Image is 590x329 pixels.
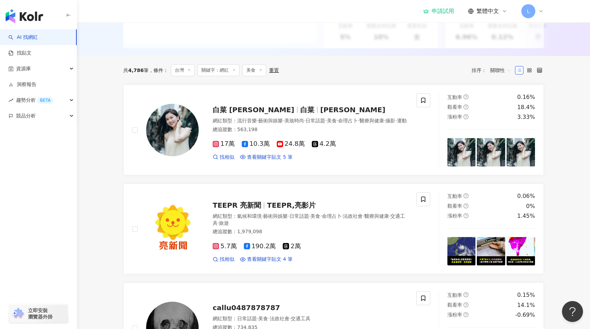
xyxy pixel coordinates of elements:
div: 重置 [269,67,279,73]
div: 網紅類型 ： [213,117,408,124]
span: · [342,213,343,219]
span: · [384,118,385,123]
img: KOL Avatar [146,203,199,255]
a: 找相似 [213,154,234,161]
span: 觀看率 [447,104,462,110]
span: 查看關鍵字貼文 5 筆 [247,154,293,161]
span: 美食 [327,118,337,123]
span: 日常話題 [306,118,325,123]
span: 醫療與健康 [364,213,389,219]
a: 找貼文 [8,50,32,57]
span: rise [8,98,13,103]
img: post-image [447,138,476,166]
span: · [325,118,327,123]
span: · [320,213,322,219]
span: 觀看率 [447,203,462,209]
div: 0.16% [517,93,535,101]
span: 繁體中文 [476,7,499,15]
span: 190.2萬 [244,243,276,250]
span: 台灣 [171,64,195,76]
a: searchAI 找網紅 [8,34,38,41]
div: 0% [526,202,535,210]
a: 申請試用 [423,8,454,15]
span: 藝術與娛樂 [263,213,288,219]
span: question-circle [464,312,468,317]
span: 2萬 [283,243,301,250]
div: 網紅類型 ： [213,213,408,227]
span: question-circle [464,203,468,208]
span: 關聯性 [490,65,511,76]
span: · [257,118,258,123]
span: · [289,316,291,321]
a: KOL AvatarTEEPR 亮新聞TEEPR,亮影片網紅類型：氣候和環境·藝術與娛樂·日常話題·美食·命理占卜·法政社會·醫療與健康·交通工具·旅遊總追蹤數：1,979,0985.7萬190... [123,184,544,274]
a: 洞察報告 [8,81,36,88]
span: 命理占卜 [338,118,358,123]
span: 攝影 [385,118,395,123]
span: 互動率 [447,292,462,298]
span: 美妝時尚 [284,118,304,123]
span: 命理占卜 [322,213,342,219]
span: question-circle [464,193,468,198]
span: 4,786 [128,67,144,73]
div: 18.4% [517,103,535,111]
div: 14.1% [517,301,535,309]
span: · [389,213,390,219]
span: 醫療與健康 [359,118,384,123]
span: 漲粉率 [447,312,462,317]
div: 1.45% [517,212,535,220]
span: question-circle [464,94,468,99]
span: 立即安裝 瀏覽器外掛 [28,307,53,320]
img: KOL Avatar [146,104,199,156]
span: 運動 [397,118,407,123]
span: 美食 [258,316,268,321]
div: 網紅類型 ： [213,315,408,322]
span: · [288,213,289,219]
span: question-circle [464,105,468,109]
span: · [358,118,359,123]
span: 美食 [242,64,266,76]
span: · [363,213,364,219]
span: 藝術與娛樂 [258,118,283,123]
span: 白菜 [PERSON_NAME] [213,106,294,114]
span: 法政社會 [270,316,289,321]
span: · [257,316,258,321]
span: 觀看率 [447,302,462,308]
div: 總追蹤數 ： 563,198 [213,126,408,133]
span: 交通工具 [291,316,310,321]
span: 日常話題 [237,316,257,321]
span: 美食 [310,213,320,219]
span: 10.3萬 [242,140,270,148]
span: [PERSON_NAME] [320,106,385,114]
a: KOL Avatar白菜 [PERSON_NAME]白菜[PERSON_NAME]網紅類型：流行音樂·藝術與娛樂·美妝時尚·日常話題·美食·命理占卜·醫療與健康·攝影·運動總追蹤數：563,19... [123,85,544,175]
span: · [304,118,306,123]
span: 條件 ： [149,67,168,73]
div: 共 筆 [123,67,149,73]
span: 法政社會 [343,213,363,219]
span: question-circle [464,302,468,307]
span: · [309,213,310,219]
a: 查看關鍵字貼文 5 筆 [240,154,293,161]
div: 0.06% [517,192,535,200]
span: 4.2萬 [312,140,336,148]
div: -0.69% [515,311,535,319]
img: post-image [477,138,505,166]
span: 氣候和環境 [237,213,262,219]
img: post-image [477,237,505,265]
span: 找相似 [220,256,234,263]
img: post-image [507,138,535,166]
span: TEEPR,亮影片 [267,201,316,209]
img: post-image [447,237,476,265]
span: 找相似 [220,154,234,161]
span: 互動率 [447,94,462,100]
a: 找相似 [213,256,234,263]
span: · [283,118,284,123]
span: 17萬 [213,140,235,148]
span: · [268,316,269,321]
span: 查看關鍵字貼文 4 筆 [247,256,293,263]
div: 3.33% [517,113,535,121]
div: BETA [37,97,53,104]
span: question-circle [464,114,468,119]
span: 漲粉率 [447,213,462,219]
div: 0.15% [517,291,535,299]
